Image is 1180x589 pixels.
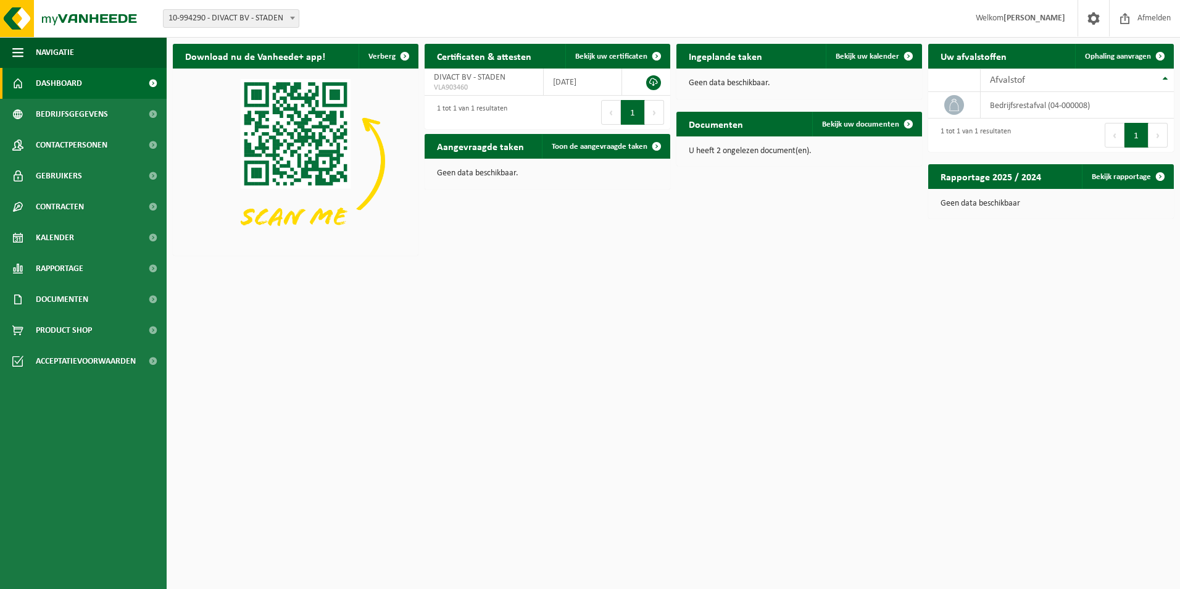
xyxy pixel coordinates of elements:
[645,100,664,125] button: Next
[981,92,1174,119] td: bedrijfsrestafval (04-000008)
[1149,123,1168,148] button: Next
[36,253,83,284] span: Rapportage
[934,122,1011,149] div: 1 tot 1 van 1 resultaten
[575,52,647,61] span: Bekijk uw certificaten
[359,44,417,69] button: Verberg
[36,191,84,222] span: Contracten
[990,75,1025,85] span: Afvalstof
[36,315,92,346] span: Product Shop
[621,100,645,125] button: 1
[36,99,108,130] span: Bedrijfsgegevens
[164,10,299,27] span: 10-994290 - DIVACT BV - STADEN
[36,37,74,68] span: Navigatie
[542,134,669,159] a: Toon de aangevraagde taken
[1075,44,1173,69] a: Ophaling aanvragen
[36,130,107,161] span: Contactpersonen
[822,120,899,128] span: Bekijk uw documenten
[434,83,534,93] span: VLA903460
[368,52,396,61] span: Verberg
[434,73,505,82] span: DIVACT BV - STADEN
[544,69,622,96] td: [DATE]
[425,44,544,68] h2: Certificaten & attesten
[565,44,669,69] a: Bekijk uw certificaten
[552,143,647,151] span: Toon de aangevraagde taken
[1124,123,1149,148] button: 1
[36,222,74,253] span: Kalender
[689,79,910,88] p: Geen data beschikbaar.
[1085,52,1151,61] span: Ophaling aanvragen
[812,112,921,136] a: Bekijk uw documenten
[36,161,82,191] span: Gebruikers
[36,68,82,99] span: Dashboard
[1003,14,1065,23] strong: [PERSON_NAME]
[173,69,418,253] img: Download de VHEPlus App
[1105,123,1124,148] button: Previous
[836,52,899,61] span: Bekijk uw kalender
[689,147,910,156] p: U heeft 2 ongelezen document(en).
[36,346,136,377] span: Acceptatievoorwaarden
[676,44,775,68] h2: Ingeplande taken
[163,9,299,28] span: 10-994290 - DIVACT BV - STADEN
[826,44,921,69] a: Bekijk uw kalender
[601,100,621,125] button: Previous
[173,44,338,68] h2: Download nu de Vanheede+ app!
[437,169,658,178] p: Geen data beschikbaar.
[425,134,536,158] h2: Aangevraagde taken
[431,99,507,126] div: 1 tot 1 van 1 resultaten
[676,112,755,136] h2: Documenten
[928,164,1053,188] h2: Rapportage 2025 / 2024
[941,199,1161,208] p: Geen data beschikbaar
[928,44,1019,68] h2: Uw afvalstoffen
[36,284,88,315] span: Documenten
[1082,164,1173,189] a: Bekijk rapportage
